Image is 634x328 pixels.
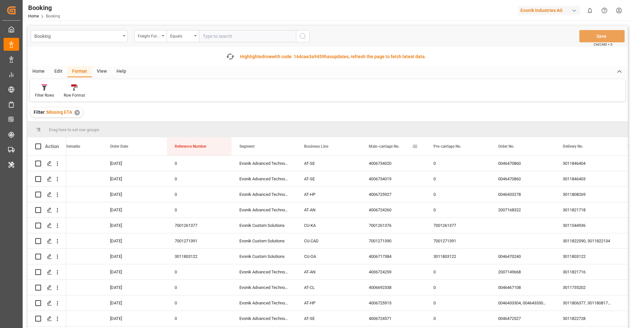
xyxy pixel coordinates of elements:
div: Edit [49,66,67,77]
button: open menu [134,30,167,42]
div: 3011822728 [555,311,620,326]
div: Filter Rows [35,92,54,98]
div: Freight Forwarder's Reference No. [138,32,160,39]
div: Press SPACE to select this row. [27,280,66,295]
div: 7001261376 [361,218,426,233]
div: 2007168322 [490,202,555,217]
div: AT-HP [296,295,361,311]
div: Action [45,143,59,149]
span: Filter : [34,110,47,115]
div: Help [112,66,131,77]
div: 3011735202 [555,280,620,295]
div: [DATE] [102,156,167,171]
div: 4006717384 [361,249,426,264]
div: 4006734020 [361,156,426,171]
div: Evonik Advanced Technologies [232,202,296,217]
div: 0 [167,311,232,326]
span: has [324,54,332,59]
div: Press SPACE to select this row. [27,202,66,218]
div: Highlighted with code: updates, refresh the page to fetch latest data. [240,53,426,60]
div: AT-SE [296,156,361,171]
div: 0 [167,280,232,295]
a: Home [28,14,39,18]
div: Evonik Custom Solutions [232,218,296,233]
div: 3011821716 [555,264,620,280]
div: Press SPACE to select this row. [27,311,66,326]
div: Press SPACE to select this row. [27,295,66,311]
button: Help Center [597,3,612,18]
div: 4006724260 [361,202,426,217]
div: Evonik Custom Solutions [232,249,296,264]
div: Booking [28,3,60,13]
div: 4006725915 [361,295,426,311]
span: Drag here to set row groups [49,127,99,132]
div: Evonik Advanced Technologies [232,295,296,311]
div: AT-SE [296,311,361,326]
span: Ctrl/CMD + S [594,42,612,47]
span: Reference Number [175,144,206,149]
div: 7001261377 [426,218,490,233]
div: 3011821718 [555,202,620,217]
div: 0046433278 [490,187,555,202]
div: [DATE] [102,202,167,217]
span: row [264,54,272,59]
div: Press SPACE to select this row. [27,156,66,171]
div: Press SPACE to select this row. [27,233,66,249]
div: [DATE] [102,171,167,186]
div: CU-KA [296,218,361,233]
div: 0046470860 [490,156,555,171]
div: AT-CL [296,280,361,295]
div: 3011846403 [555,171,620,186]
div: Evonik Industries AG [518,6,580,15]
button: open menu [31,30,128,42]
div: 0 [426,295,490,311]
div: AT-AN [296,264,361,280]
div: 0 [426,171,490,186]
div: 4006724259 [361,264,426,280]
div: Evonik Advanced Technologies [232,187,296,202]
div: 7001271391 [426,233,490,249]
div: 0046470240 [490,249,555,264]
div: 4006724571 [361,311,426,326]
div: [DATE] [102,233,167,249]
div: 0 [167,264,232,280]
span: Main-carriage No. [369,144,399,149]
div: Format [67,66,92,77]
div: Evonik Advanced Technologies [232,171,296,186]
div: [DATE] [102,280,167,295]
div: 7001261377 [167,218,232,233]
div: [DATE] [102,311,167,326]
div: Evonik Advanced Technologies [232,264,296,280]
div: View [92,66,112,77]
div: [DATE] [102,264,167,280]
div: 4006692338 [361,280,426,295]
span: 164cae3a9459 [294,54,324,59]
div: Evonik Advanced Technologies [232,311,296,326]
div: [DATE] [102,218,167,233]
div: 3011803122 [426,249,490,264]
div: 4006734019 [361,171,426,186]
div: Press SPACE to select this row. [27,249,66,264]
div: AT-AN [296,202,361,217]
div: 7001271390 [361,233,426,249]
div: 3011822590, 3011822134 [555,233,620,249]
div: 0046472527 [490,311,555,326]
div: 0 [426,264,490,280]
div: 0 [426,280,490,295]
div: 3011803122 [167,249,232,264]
span: Segment [239,144,255,149]
div: Evonik Advanced Technologies [232,156,296,171]
div: Press SPACE to select this row. [27,264,66,280]
span: Order No. [498,144,514,149]
div: Row Format [64,92,85,98]
div: 3011544936 [555,218,620,233]
div: CU-CAD [296,233,361,249]
button: show 0 new notifications [583,3,597,18]
div: 0 [167,156,232,171]
div: AT-SE [296,171,361,186]
button: open menu [167,30,199,42]
div: 0046470860 [490,171,555,186]
div: 7001271391 [167,233,232,249]
div: AT-HP [296,187,361,202]
div: 0 [426,187,490,202]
